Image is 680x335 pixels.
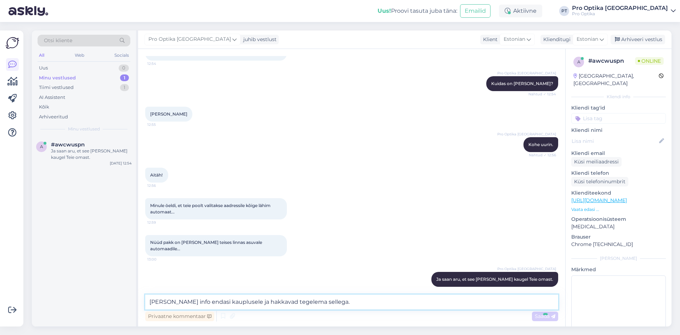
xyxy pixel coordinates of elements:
div: Klient [480,36,498,43]
p: Kliendi tag'id [571,104,666,112]
p: Kliendi nimi [571,127,666,134]
b: Uus! [378,7,391,14]
div: juhib vestlust [240,36,277,43]
span: [PERSON_NAME] [150,111,187,117]
span: 12:56 [147,183,174,188]
span: Pro Optika [GEOGRAPHIC_DATA] [497,132,556,137]
p: Vaata edasi ... [571,206,666,213]
div: Minu vestlused [39,74,76,82]
div: Uus [39,65,48,72]
div: 1 [120,84,129,91]
span: #awcwuspn [51,141,85,148]
span: Pro Optika [GEOGRAPHIC_DATA] [497,266,556,272]
div: Kõik [39,104,49,111]
div: Arhiveeri vestlus [611,35,665,44]
img: Askly Logo [6,36,19,50]
p: Kliendi telefon [571,169,666,177]
div: [PERSON_NAME] [571,255,666,262]
p: Chrome [TECHNICAL_ID] [571,241,666,248]
p: Märkmed [571,266,666,273]
span: 13:00 [147,257,174,262]
span: Aitäh! [150,172,163,178]
div: [GEOGRAPHIC_DATA], [GEOGRAPHIC_DATA] [573,72,659,87]
div: 1 [120,74,129,82]
div: # awcwuspn [588,57,635,65]
div: 0 [119,65,129,72]
div: All [38,51,46,60]
p: Kliendi email [571,150,666,157]
div: Arhiveeritud [39,113,68,121]
span: Minu vestlused [68,126,100,132]
div: Aktiivne [499,5,542,17]
div: Klienditugi [540,36,571,43]
span: Pro Optika [GEOGRAPHIC_DATA] [497,71,556,76]
span: 12:55 [147,122,174,127]
span: a [577,59,580,65]
span: a [40,144,43,149]
span: Online [635,57,664,65]
span: 13:00 [529,287,556,292]
span: Nüüd pakk on [PERSON_NAME] teises linnas asuvale automaadile... [150,240,263,251]
span: Estonian [504,35,525,43]
input: Lisa nimi [572,137,658,145]
div: Socials [113,51,130,60]
span: Nähtud ✓ 12:56 [529,152,556,158]
a: Pro Optika [GEOGRAPHIC_DATA]Pro Optika [572,5,676,17]
div: Tiimi vestlused [39,84,74,91]
div: Küsi telefoninumbrit [571,177,628,186]
button: Emailid [460,4,491,18]
div: Küsi meiliaadressi [571,157,622,167]
p: Operatsioonisüsteem [571,216,666,223]
span: 12:59 [147,220,174,225]
span: Kohe uurin. [528,142,553,147]
span: Ja saan aru, et see [PERSON_NAME] kaugel Teie omast. [436,277,553,282]
div: Web [73,51,86,60]
span: Otsi kliente [44,37,72,44]
div: PT [559,6,569,16]
div: Proovi tasuta juba täna: [378,7,457,15]
span: Minule öeldi, et teie poolt valitakse aadressile kõige lähim automaat... [150,203,272,214]
div: AI Assistent [39,94,65,101]
span: Pro Optika [GEOGRAPHIC_DATA] [148,35,231,43]
span: 12:54 [147,61,174,66]
p: Brauser [571,233,666,241]
span: Nähtud ✓ 12:54 [528,91,556,97]
span: Kuidas on [PERSON_NAME]? [491,81,553,86]
p: [MEDICAL_DATA] [571,223,666,230]
p: Klienditeekond [571,189,666,197]
div: Ja saan aru, et see [PERSON_NAME] kaugel Teie omast. [51,148,132,161]
div: Pro Optika [GEOGRAPHIC_DATA] [572,5,668,11]
input: Lisa tag [571,113,666,124]
div: Kliendi info [571,94,666,100]
div: [DATE] 12:54 [110,161,132,166]
a: [URL][DOMAIN_NAME] [571,197,627,203]
span: Estonian [577,35,598,43]
div: Pro Optika [572,11,668,17]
